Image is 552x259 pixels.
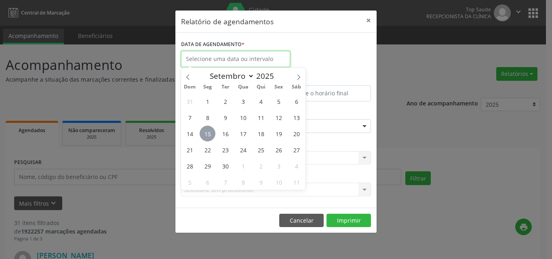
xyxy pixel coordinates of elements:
[254,71,281,81] input: Year
[278,85,371,101] input: Selecione o horário final
[289,126,304,141] span: Setembro 20, 2025
[279,214,324,227] button: Cancelar
[235,93,251,109] span: Setembro 3, 2025
[182,158,198,174] span: Setembro 28, 2025
[327,214,371,227] button: Imprimir
[200,174,215,190] span: Outubro 6, 2025
[234,84,252,90] span: Qua
[217,93,233,109] span: Setembro 2, 2025
[182,174,198,190] span: Outubro 5, 2025
[182,93,198,109] span: Agosto 31, 2025
[217,142,233,158] span: Setembro 23, 2025
[217,158,233,174] span: Setembro 30, 2025
[271,174,287,190] span: Outubro 10, 2025
[289,109,304,125] span: Setembro 13, 2025
[200,109,215,125] span: Setembro 8, 2025
[360,11,377,30] button: Close
[253,93,269,109] span: Setembro 4, 2025
[200,126,215,141] span: Setembro 15, 2025
[271,126,287,141] span: Setembro 19, 2025
[270,84,288,90] span: Sex
[181,38,244,51] label: DATA DE AGENDAMENTO
[200,93,215,109] span: Setembro 1, 2025
[235,109,251,125] span: Setembro 10, 2025
[181,84,199,90] span: Dom
[217,109,233,125] span: Setembro 9, 2025
[200,142,215,158] span: Setembro 22, 2025
[271,93,287,109] span: Setembro 5, 2025
[217,174,233,190] span: Outubro 7, 2025
[271,109,287,125] span: Setembro 12, 2025
[289,93,304,109] span: Setembro 6, 2025
[253,142,269,158] span: Setembro 25, 2025
[181,16,274,27] h5: Relatório de agendamentos
[253,126,269,141] span: Setembro 18, 2025
[235,158,251,174] span: Outubro 1, 2025
[206,70,254,82] select: Month
[182,109,198,125] span: Setembro 7, 2025
[181,51,290,67] input: Selecione uma data ou intervalo
[182,142,198,158] span: Setembro 21, 2025
[235,174,251,190] span: Outubro 8, 2025
[271,158,287,174] span: Outubro 3, 2025
[235,126,251,141] span: Setembro 17, 2025
[278,73,371,85] label: ATÉ
[289,142,304,158] span: Setembro 27, 2025
[253,158,269,174] span: Outubro 2, 2025
[217,126,233,141] span: Setembro 16, 2025
[271,142,287,158] span: Setembro 26, 2025
[289,158,304,174] span: Outubro 4, 2025
[253,109,269,125] span: Setembro 11, 2025
[288,84,305,90] span: Sáb
[217,84,234,90] span: Ter
[235,142,251,158] span: Setembro 24, 2025
[199,84,217,90] span: Seg
[289,174,304,190] span: Outubro 11, 2025
[200,158,215,174] span: Setembro 29, 2025
[252,84,270,90] span: Qui
[182,126,198,141] span: Setembro 14, 2025
[253,174,269,190] span: Outubro 9, 2025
